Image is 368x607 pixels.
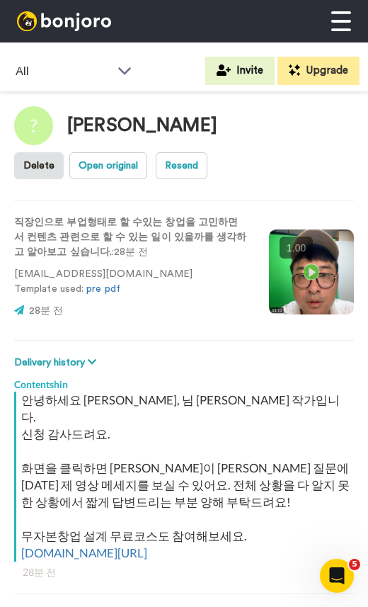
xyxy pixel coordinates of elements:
iframe: Intercom live chat [320,559,354,593]
button: Delivery history [14,355,100,370]
p: : 28분 전 [14,215,248,260]
button: Open original [69,152,147,179]
img: tab_domain_overview_orange.svg [38,82,50,93]
a: pre pdf [86,284,120,294]
span: 28분 전 [29,306,63,316]
img: bj-logo-header-white.svg [17,11,111,31]
img: tab_keywords_by_traffic_grey.svg [141,82,152,93]
button: Invite [205,57,275,85]
a: [DOMAIN_NAME][URL] [21,545,147,560]
img: logo_orange.svg [23,23,34,34]
div: 28분 전 [23,565,345,579]
div: Keywords by Traffic [156,84,238,93]
p: [EMAIL_ADDRESS][DOMAIN_NAME] Template used: [14,267,248,297]
button: Upgrade [277,57,360,85]
button: Resend [156,152,207,179]
img: website_grey.svg [23,37,34,48]
span: All [16,63,110,80]
button: Delete [14,152,64,179]
div: [PERSON_NAME] [67,115,217,136]
div: Contentshin [14,370,354,392]
div: Domain Overview [54,84,127,93]
div: v 4.0.25 [40,23,69,34]
img: Image of 홍원희 [14,106,53,145]
div: Domain: [DOMAIN_NAME] [37,37,156,48]
img: menu-white.svg [331,11,351,31]
strong: 직장인으로 부업형태로 할 수있는 창업을 고민하면서 컨텐츠 관련으로 할 수 있는 일이 있을까를 생각하고 알아보고 싶습니다. [14,217,246,257]
span: 5 [349,559,360,570]
div: 안녕하세요 [PERSON_NAME], 님 [PERSON_NAME] 작가입니다. 신청 감사드려요. 화면을 클릭하면 [PERSON_NAME]이 [PERSON_NAME] 질문에 [... [21,392,350,562]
